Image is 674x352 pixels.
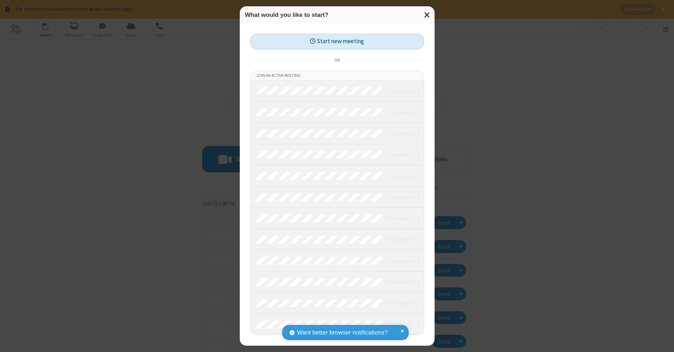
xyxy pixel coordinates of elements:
span: or [331,55,343,65]
em: in progress [387,300,413,307]
em: in progress [387,194,413,200]
button: Close modal [420,6,435,24]
em: in progress [387,88,413,94]
em: in progress [387,130,413,137]
span: Want better browser notifications? [297,328,388,337]
em: in progress [387,279,413,285]
em: in progress [387,236,413,243]
em: in progress [387,109,413,115]
em: in progress [387,215,413,222]
em: in progress [387,321,413,328]
button: Start new meeting [250,34,424,49]
li: Join an active meeting [251,71,424,80]
em: in progress [387,151,413,158]
em: in progress [387,173,413,179]
h3: What would you like to start? [245,12,429,18]
em: in progress [387,258,413,264]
